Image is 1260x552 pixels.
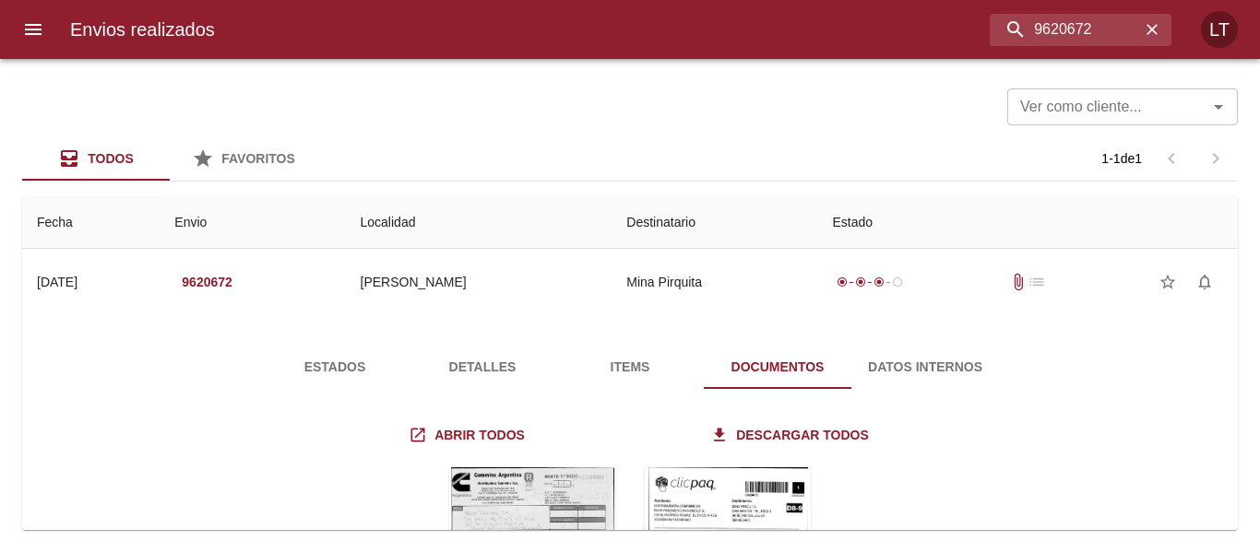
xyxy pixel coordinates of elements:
[405,418,532,452] a: Abrir todos
[160,196,345,249] th: Envio
[1028,273,1046,291] span: No tiene pedido asociado
[1201,11,1238,48] div: Abrir información de usuario
[612,196,817,249] th: Destinatario
[261,345,999,389] div: Tabs detalle de guia
[892,276,903,288] span: radio_button_unchecked
[612,249,817,315] td: Mina Pirquita
[11,7,55,52] button: menu
[1101,149,1142,168] p: 1 - 1 de 1
[707,418,876,452] a: Descargar todos
[715,356,840,379] span: Documentos
[818,196,1239,249] th: Estado
[1206,94,1231,120] button: Abrir
[22,136,317,181] div: Tabs Envios
[855,276,866,288] span: radio_button_checked
[862,356,988,379] span: Datos Internos
[990,14,1140,46] input: buscar
[182,271,232,294] em: 9620672
[833,273,907,291] div: En viaje
[1159,273,1177,291] span: star_border
[37,275,77,289] div: [DATE]
[88,151,134,166] span: Todos
[1149,264,1186,300] button: Agregar a favoritos
[1186,264,1223,300] button: Activar notificaciones
[412,424,525,447] span: Abrir todos
[567,356,693,379] span: Items
[714,424,869,447] span: Descargar todos
[1201,11,1238,48] div: LT
[1195,273,1214,291] span: notifications_none
[272,356,398,379] span: Estados
[837,276,848,288] span: radio_button_checked
[346,249,612,315] td: [PERSON_NAME]
[70,15,215,44] h6: Envios realizados
[346,196,612,249] th: Localidad
[22,196,160,249] th: Fecha
[1149,149,1194,165] span: Pagina anterior
[221,151,295,166] span: Favoritos
[874,276,885,288] span: radio_button_checked
[174,265,240,299] button: 9620672
[1194,136,1238,181] span: Pagina siguiente
[420,356,545,379] span: Detalles
[1009,273,1028,291] span: Tiene documentos adjuntos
